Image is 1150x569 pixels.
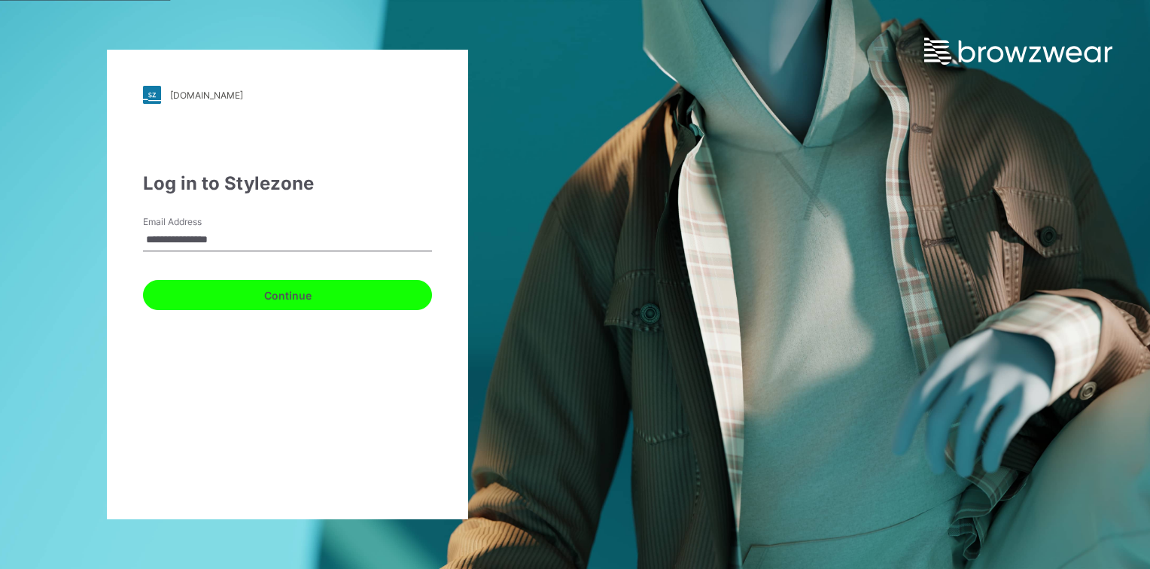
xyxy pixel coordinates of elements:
[143,215,248,229] label: Email Address
[143,86,161,104] img: stylezone-logo.562084cfcfab977791bfbf7441f1a819.svg
[924,38,1112,65] img: browzwear-logo.e42bd6dac1945053ebaf764b6aa21510.svg
[143,86,432,104] a: [DOMAIN_NAME]
[143,280,432,310] button: Continue
[143,170,432,197] div: Log in to Stylezone
[170,90,243,101] div: [DOMAIN_NAME]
